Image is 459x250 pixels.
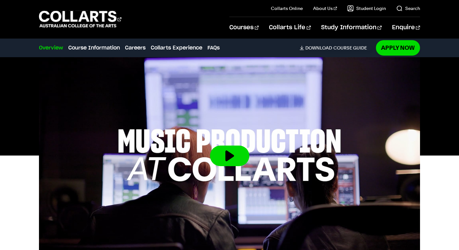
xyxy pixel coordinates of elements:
[125,44,146,52] a: Careers
[39,44,63,52] a: Overview
[271,5,303,12] a: Collarts Online
[207,44,220,52] a: FAQs
[39,10,121,28] div: Go to homepage
[68,44,120,52] a: Course Information
[300,45,372,51] a: DownloadCourse Guide
[347,5,386,12] a: Student Login
[396,5,420,12] a: Search
[269,17,311,38] a: Collarts Life
[321,17,382,38] a: Study Information
[305,45,332,51] span: Download
[392,17,420,38] a: Enquire
[151,44,202,52] a: Collarts Experience
[313,5,337,12] a: About Us
[229,17,259,38] a: Courses
[376,40,420,55] a: Apply Now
